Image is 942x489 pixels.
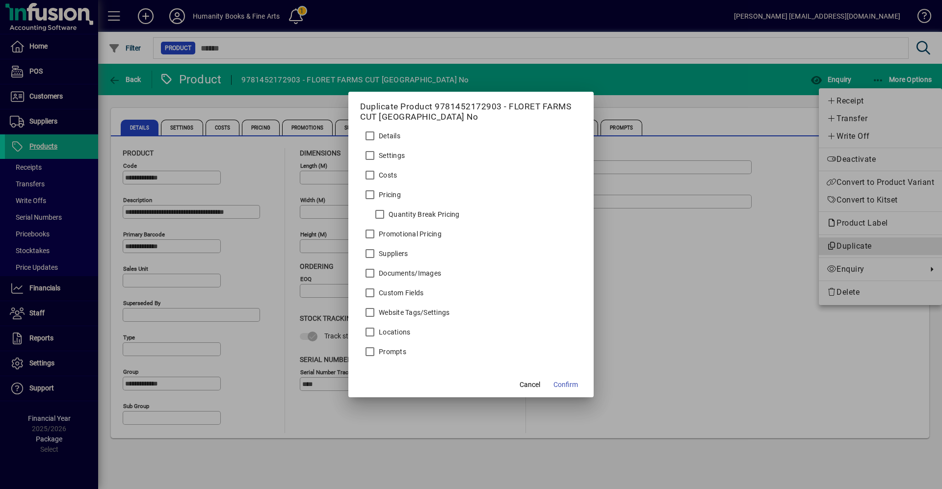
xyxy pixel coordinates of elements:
[377,327,410,337] label: Locations
[377,308,449,317] label: Website Tags/Settings
[377,190,401,200] label: Pricing
[360,102,582,122] h5: Duplicate Product 9781452172903 - FLORET FARMS CUT [GEOGRAPHIC_DATA] No
[377,288,423,298] label: Custom Fields
[387,209,460,219] label: Quantity Break Pricing
[377,347,406,357] label: Prompts
[520,380,540,390] span: Cancel
[549,376,582,393] button: Confirm
[553,380,578,390] span: Confirm
[377,249,408,258] label: Suppliers
[514,376,546,393] button: Cancel
[377,170,397,180] label: Costs
[377,268,441,278] label: Documents/Images
[377,151,405,160] label: Settings
[377,229,442,239] label: Promotional Pricing
[377,131,400,141] label: Details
